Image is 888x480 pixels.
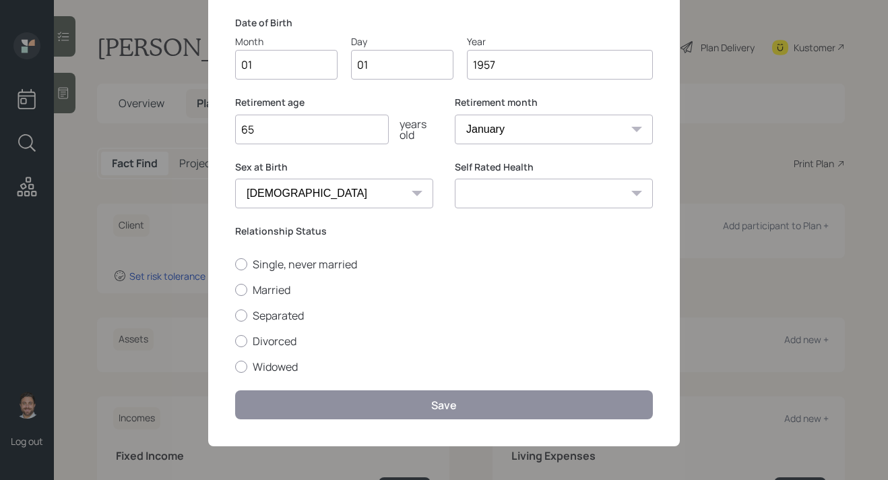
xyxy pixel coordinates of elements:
[467,50,653,80] input: Year
[235,16,653,30] label: Date of Birth
[235,50,338,80] input: Month
[351,50,453,80] input: Day
[235,359,653,374] label: Widowed
[235,96,433,109] label: Retirement age
[455,96,653,109] label: Retirement month
[389,119,433,140] div: years old
[235,160,433,174] label: Sex at Birth
[431,398,457,413] div: Save
[235,224,653,238] label: Relationship Status
[235,257,653,272] label: Single, never married
[235,334,653,349] label: Divorced
[455,160,653,174] label: Self Rated Health
[235,308,653,323] label: Separated
[467,34,653,49] div: Year
[235,390,653,419] button: Save
[235,34,338,49] div: Month
[235,282,653,297] label: Married
[351,34,453,49] div: Day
